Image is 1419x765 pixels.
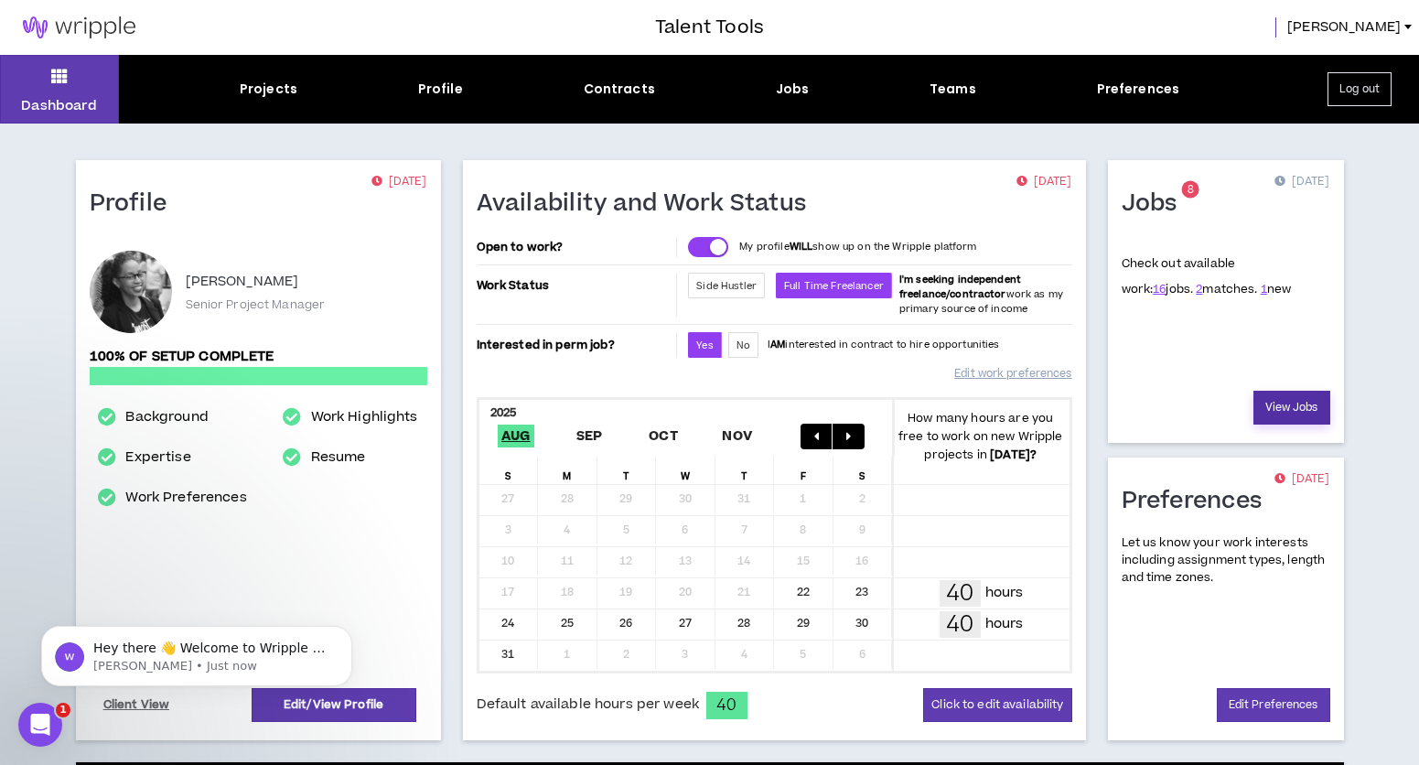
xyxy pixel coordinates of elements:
[597,457,657,484] div: T
[477,189,821,219] h1: Availability and Work Status
[833,457,893,484] div: S
[21,96,97,115] p: Dashboard
[715,457,775,484] div: T
[899,273,1021,301] b: I'm seeking independent freelance/contractor
[125,406,208,428] a: Background
[1328,72,1392,106] button: Log out
[90,347,427,367] p: 100% of setup complete
[1153,281,1166,297] a: 16
[645,425,682,447] span: Oct
[1122,487,1276,516] h1: Preferences
[696,279,757,293] span: Side Hustler
[477,332,673,358] p: Interested in perm job?
[776,80,810,99] div: Jobs
[1217,688,1330,722] a: Edit Preferences
[774,457,833,484] div: F
[14,587,380,716] iframe: Intercom notifications message
[768,338,1000,352] p: I interested in contract to hire opportunities
[1016,173,1071,191] p: [DATE]
[538,457,597,484] div: M
[790,240,813,253] strong: WILL
[125,487,246,509] a: Work Preferences
[899,273,1063,316] span: work as my primary source of income
[479,457,539,484] div: S
[418,80,463,99] div: Profile
[985,614,1024,634] p: hours
[56,703,70,717] span: 1
[1287,17,1401,38] span: [PERSON_NAME]
[371,173,426,191] p: [DATE]
[718,425,756,447] span: Nov
[186,296,326,313] p: Senior Project Manager
[1188,182,1194,198] span: 8
[477,695,699,715] span: Default available hours per week
[584,80,655,99] div: Contracts
[1274,173,1329,191] p: [DATE]
[240,80,297,99] div: Projects
[498,425,534,447] span: Aug
[18,703,62,747] iframe: Intercom live chat
[1196,281,1202,297] a: 2
[770,338,785,351] strong: AM
[736,339,750,352] span: No
[985,583,1024,603] p: hours
[477,240,673,254] p: Open to work?
[892,409,1070,464] p: How many hours are you free to work on new Wripple projects in
[954,358,1071,390] a: Edit work preferences
[90,189,181,219] h1: Profile
[311,406,418,428] a: Work Highlights
[186,271,299,293] p: [PERSON_NAME]
[656,457,715,484] div: W
[1122,189,1191,219] h1: Jobs
[1097,80,1180,99] div: Preferences
[1261,281,1267,297] a: 1
[1274,470,1329,489] p: [DATE]
[696,339,713,352] span: Yes
[1122,534,1330,587] p: Let us know your work interests including assignment types, length and time zones.
[1253,391,1330,425] a: View Jobs
[923,688,1071,722] button: Click to edit availability
[930,80,976,99] div: Teams
[1196,281,1257,297] span: matches.
[311,447,366,469] a: Resume
[990,447,1037,463] b: [DATE] ?
[490,404,517,421] b: 2025
[477,273,673,298] p: Work Status
[90,251,172,333] div: Lesley S.
[655,14,764,41] h3: Talent Tools
[125,447,190,469] a: Expertise
[1261,281,1292,297] span: new
[739,240,976,254] p: My profile show up on the Wripple platform
[1182,181,1199,199] sup: 8
[1122,255,1292,297] p: Check out available work:
[1153,281,1193,297] span: jobs.
[573,425,607,447] span: Sep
